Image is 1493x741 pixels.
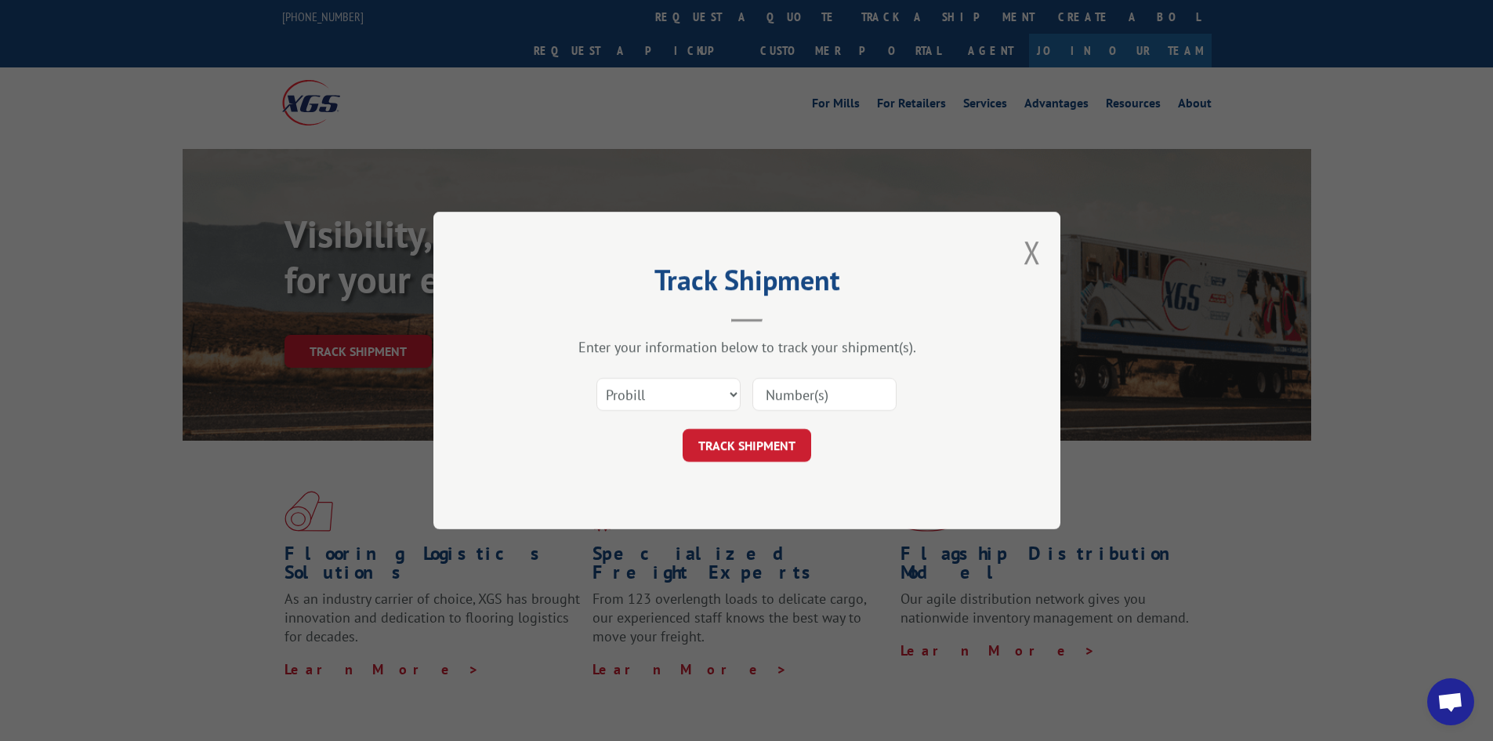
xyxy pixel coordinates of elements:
a: Open chat [1427,678,1474,725]
h2: Track Shipment [512,269,982,299]
button: Close modal [1024,231,1041,273]
div: Enter your information below to track your shipment(s). [512,338,982,356]
input: Number(s) [752,378,897,411]
button: TRACK SHIPMENT [683,429,811,462]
